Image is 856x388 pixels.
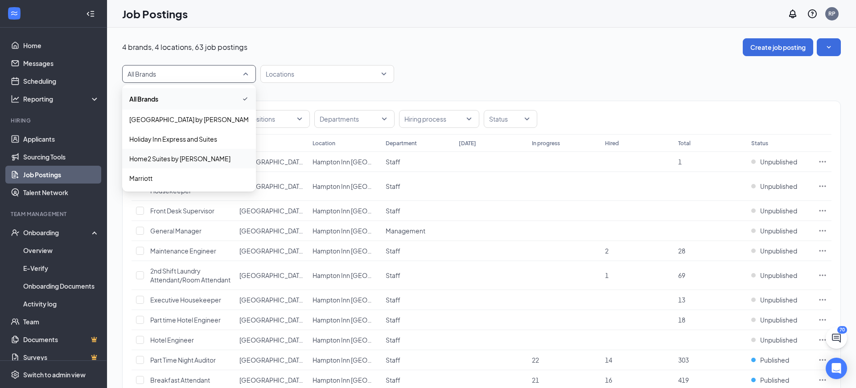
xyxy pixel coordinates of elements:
div: Reporting [23,94,100,103]
svg: Ellipses [818,376,827,384]
td: Hampton Inn by Hilton [235,201,308,221]
a: DocumentsCrown [23,331,99,348]
a: Sourcing Tools [23,148,99,166]
span: 18 [678,316,685,324]
svg: Ellipses [818,295,827,304]
span: [GEOGRAPHIC_DATA] by [PERSON_NAME] [239,182,365,190]
th: Total [674,134,747,152]
span: Unpublished [760,226,797,235]
svg: SmallChevronDown [824,43,833,52]
span: 69 [678,271,685,279]
td: Hampton Inn Springfield [308,261,381,290]
svg: Ellipses [818,355,827,364]
td: Staff [381,201,454,221]
p: Holiday Inn Express and Suites [129,135,217,143]
td: Hampton Inn by Hilton [235,152,308,172]
span: [GEOGRAPHIC_DATA] by [PERSON_NAME] [239,296,365,304]
td: Hampton Inn Springfield [308,330,381,350]
span: Unpublished [760,182,797,191]
span: Management [386,227,425,235]
span: Staff [386,336,400,344]
span: Unpublished [760,157,797,166]
span: 1 [605,271,609,279]
span: 16 [605,376,612,384]
td: Hampton Inn Springfield [308,152,381,172]
span: Hampton Inn [GEOGRAPHIC_DATA] [313,376,416,384]
div: Hiring [11,117,98,124]
a: Messages [23,54,99,72]
span: Staff [386,376,400,384]
span: Unpublished [760,271,797,280]
span: 2nd Shift Laundry Attendant/Room Attendant [150,267,230,284]
div: Open Intercom Messenger [826,358,847,379]
button: SmallChevronDown [817,38,841,56]
span: Unpublished [760,315,797,324]
span: Staff [386,247,400,255]
span: Executive Housekeeper [150,296,221,304]
td: Staff [381,350,454,370]
span: Hampton Inn [GEOGRAPHIC_DATA] [313,271,416,279]
svg: Ellipses [818,226,827,235]
span: Staff [386,316,400,324]
span: 22 [532,356,539,364]
td: Hampton Inn by Hilton [235,330,308,350]
td: Hampton Inn by Hilton [235,221,308,241]
a: E-Verify [23,259,99,277]
span: [GEOGRAPHIC_DATA] by [PERSON_NAME] [239,316,365,324]
span: Front Desk Supervisor [150,207,214,215]
a: Activity log [23,295,99,313]
span: Hampton Inn [GEOGRAPHIC_DATA] [313,316,416,324]
span: Staff [386,158,400,166]
td: Hampton Inn Springfield [308,201,381,221]
td: Hampton Inn by Hilton [235,172,308,201]
div: Team Management [11,210,98,218]
span: 21 [532,376,539,384]
svg: Notifications [787,8,798,19]
td: Staff [381,152,454,172]
span: [GEOGRAPHIC_DATA] by [PERSON_NAME] [239,158,365,166]
td: Hampton Inn by Hilton [235,310,308,330]
p: Marriott [129,174,152,183]
svg: ChatActive [831,333,842,343]
div: Switch to admin view [23,370,86,379]
span: Hampton Inn [GEOGRAPHIC_DATA] [313,296,416,304]
span: [GEOGRAPHIC_DATA] by [PERSON_NAME] [239,227,365,235]
span: Hotel Engineer [150,336,194,344]
td: Staff [381,310,454,330]
span: 303 [678,356,689,364]
th: Status [747,134,814,152]
svg: Ellipses [818,182,827,191]
a: Job Postings [23,166,99,184]
svg: Settings [11,370,20,379]
span: Maintenance Engineer [150,247,216,255]
span: [GEOGRAPHIC_DATA] by [PERSON_NAME] [239,356,365,364]
th: [DATE] [454,134,527,152]
span: Hampton Inn [GEOGRAPHIC_DATA] [313,247,416,255]
svg: Analysis [11,94,20,103]
svg: Checkmark [242,94,249,104]
span: Unpublished [760,206,797,215]
svg: UserCheck [11,228,20,237]
span: 14 [605,356,612,364]
span: [GEOGRAPHIC_DATA] by [PERSON_NAME] [239,271,365,279]
td: Hampton Inn Springfield [308,290,381,310]
p: Home2 Suites by [PERSON_NAME] [129,154,230,163]
span: Unpublished [760,295,797,304]
span: Breakfast Attendant [150,376,210,384]
span: Staff [386,182,400,190]
span: Part time Hotel Engineer [150,316,221,324]
td: Hampton Inn Springfield [308,221,381,241]
svg: Ellipses [818,271,827,280]
span: 2 [605,247,609,255]
a: Onboarding Documents [23,277,99,295]
p: All Brands [129,94,158,103]
td: Staff [381,330,454,350]
td: Staff [381,261,454,290]
span: Hampton Inn [GEOGRAPHIC_DATA] [313,356,416,364]
th: Hired [601,134,674,152]
span: 1 [678,158,682,166]
button: Create job posting [743,38,813,56]
span: Published [760,355,789,364]
td: Staff [381,290,454,310]
td: Hampton Inn Springfield [308,350,381,370]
